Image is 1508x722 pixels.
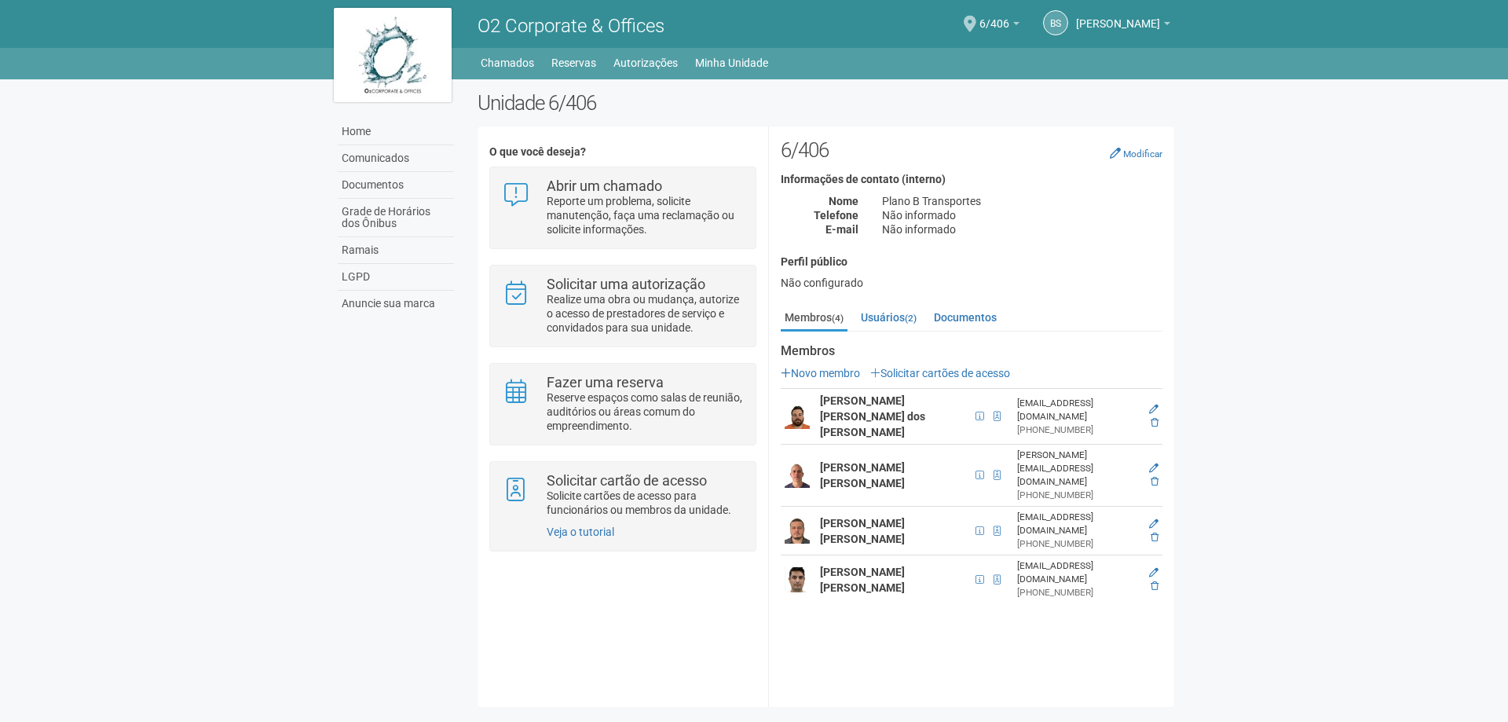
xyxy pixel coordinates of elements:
a: Comunicados [338,145,454,172]
strong: Solicitar uma autorização [547,276,705,292]
strong: Telefone [814,209,858,222]
a: Minha Unidade [695,52,768,74]
div: Plano B Transportes [870,194,1174,208]
a: Editar membro [1149,404,1158,415]
a: Excluir membro [1151,581,1158,592]
div: [PHONE_NUMBER] [1017,586,1138,599]
a: 6/406 [979,20,1019,32]
h4: Informações de contato (interno) [781,174,1162,185]
a: Solicitar cartões de acesso [870,367,1010,379]
div: [PHONE_NUMBER] [1017,489,1138,502]
a: Solicitar uma autorização Realize uma obra ou mudança, autorize o acesso de prestadores de serviç... [502,277,743,335]
a: Anuncie sua marca [338,291,454,317]
img: user.png [785,567,810,592]
a: Veja o tutorial [547,526,614,538]
a: Novo membro [781,367,860,379]
a: Excluir membro [1151,476,1158,487]
a: Solicitar cartão de acesso Solicite cartões de acesso para funcionários ou membros da unidade. [502,474,743,517]
div: Não informado [870,208,1174,222]
a: Editar membro [1149,463,1158,474]
div: [EMAIL_ADDRESS][DOMAIN_NAME] [1017,511,1138,537]
a: Editar membro [1149,519,1158,530]
a: Fazer uma reserva Reserve espaços como salas de reunião, auditórios ou áreas comum do empreendime... [502,376,743,433]
div: [EMAIL_ADDRESS][DOMAIN_NAME] [1017,397,1138,423]
a: LGPD [338,264,454,291]
strong: [PERSON_NAME] [PERSON_NAME] [820,517,905,545]
strong: [PERSON_NAME] [PERSON_NAME] [820,461,905,489]
p: Reporte um problema, solicite manutenção, faça uma reclamação ou solicite informações. [547,194,744,236]
div: [PHONE_NUMBER] [1017,537,1138,551]
a: Editar membro [1149,567,1158,578]
strong: [PERSON_NAME] [PERSON_NAME] [820,566,905,594]
p: Solicite cartões de acesso para funcionários ou membros da unidade. [547,489,744,517]
h2: Unidade 6/406 [478,91,1174,115]
p: Realize uma obra ou mudança, autorize o acesso de prestadores de serviço e convidados para sua un... [547,292,744,335]
div: [PERSON_NAME][EMAIL_ADDRESS][DOMAIN_NAME] [1017,449,1138,489]
span: Brenno Santos [1076,2,1160,30]
img: user.png [785,519,810,544]
strong: Membros [781,344,1162,358]
div: [PHONE_NUMBER] [1017,423,1138,437]
strong: [PERSON_NAME] [PERSON_NAME] dos [PERSON_NAME] [820,394,925,438]
small: (4) [832,313,844,324]
strong: E-mail [825,223,858,236]
strong: Solicitar cartão de acesso [547,472,707,489]
a: BS [1043,10,1068,35]
h4: Perfil público [781,256,1162,268]
img: logo.jpg [334,8,452,102]
strong: Abrir um chamado [547,178,662,194]
h4: O que você deseja? [489,146,756,158]
strong: Nome [829,195,858,207]
img: user.png [785,404,810,429]
div: Não configurado [781,276,1162,290]
span: 6/406 [979,2,1009,30]
a: Reservas [551,52,596,74]
a: Modificar [1110,147,1162,159]
a: Home [338,119,454,145]
a: Documentos [338,172,454,199]
a: Grade de Horários dos Ônibus [338,199,454,237]
p: Reserve espaços como salas de reunião, auditórios ou áreas comum do empreendimento. [547,390,744,433]
a: Excluir membro [1151,532,1158,543]
small: Modificar [1123,148,1162,159]
a: Chamados [481,52,534,74]
a: [PERSON_NAME] [1076,20,1170,32]
a: Usuários(2) [857,306,921,329]
span: O2 Corporate & Offices [478,15,664,37]
a: Autorizações [613,52,678,74]
div: Não informado [870,222,1174,236]
strong: Fazer uma reserva [547,374,664,390]
a: Documentos [930,306,1001,329]
a: Membros(4) [781,306,847,332]
h2: 6/406 [781,138,1162,162]
a: Ramais [338,237,454,264]
a: Abrir um chamado Reporte um problema, solicite manutenção, faça uma reclamação ou solicite inform... [502,179,743,236]
a: Excluir membro [1151,417,1158,428]
small: (2) [905,313,917,324]
div: [EMAIL_ADDRESS][DOMAIN_NAME] [1017,559,1138,586]
img: user.png [785,463,810,488]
